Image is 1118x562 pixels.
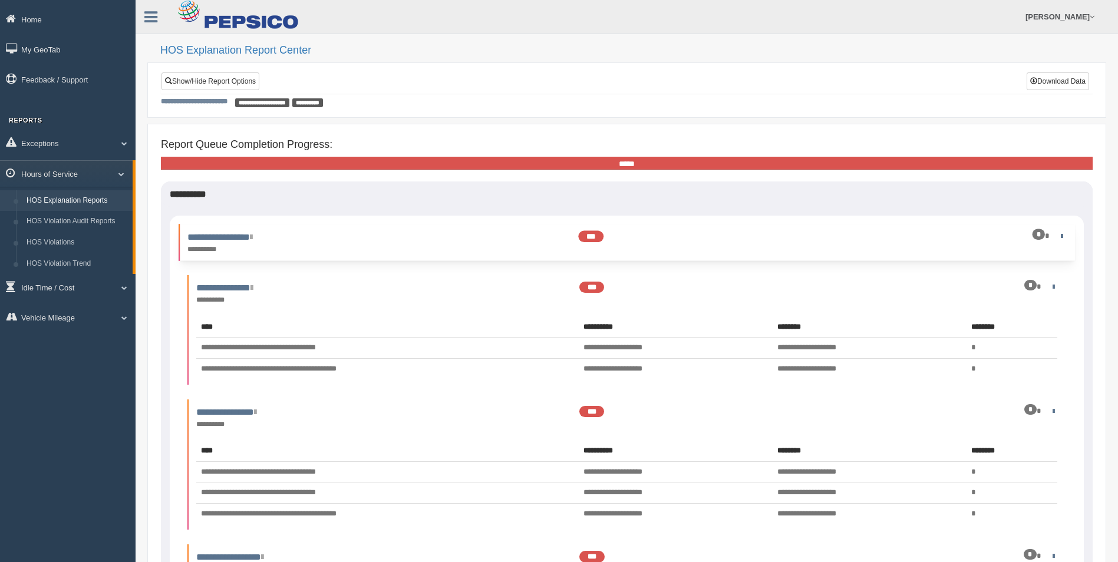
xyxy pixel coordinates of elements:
[160,45,1106,57] h2: HOS Explanation Report Center
[161,72,259,90] a: Show/Hide Report Options
[21,211,133,232] a: HOS Violation Audit Reports
[21,253,133,275] a: HOS Violation Trend
[161,139,1093,151] h4: Report Queue Completion Progress:
[21,232,133,253] a: HOS Violations
[1027,72,1089,90] button: Download Data
[21,190,133,211] a: HOS Explanation Reports
[179,224,1075,261] li: Expand
[187,399,1066,530] li: Expand
[187,275,1066,385] li: Expand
